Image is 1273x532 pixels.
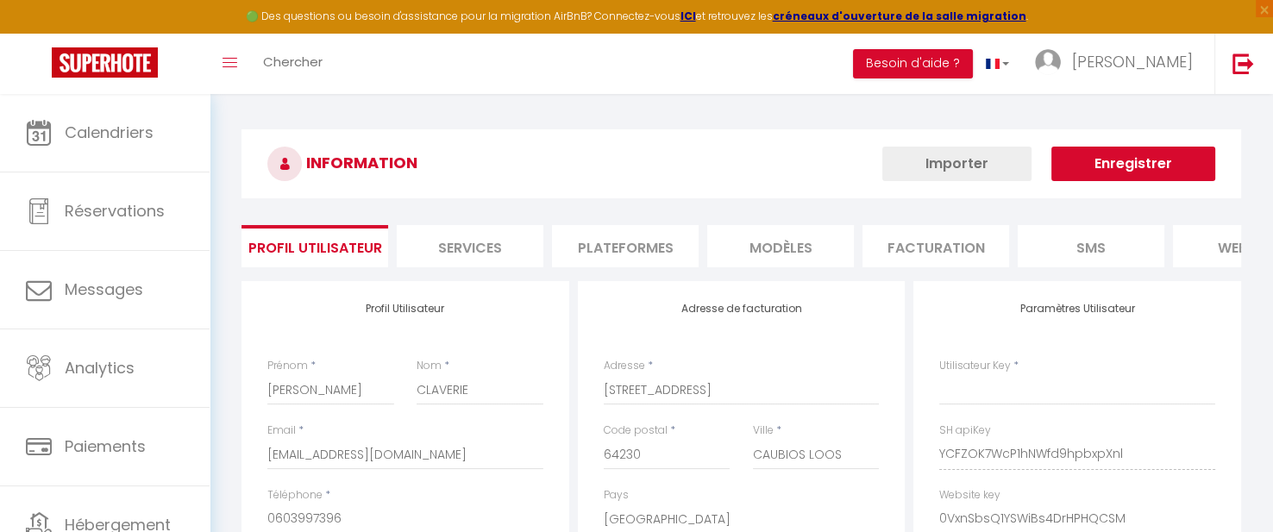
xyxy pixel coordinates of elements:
label: Adresse [604,358,645,374]
button: Importer [882,147,1032,181]
label: Prénom [267,358,308,374]
img: logout [1232,53,1254,74]
label: SH apiKey [939,422,991,439]
label: Code postal [604,422,668,439]
iframe: Chat [1200,454,1260,519]
a: ... [PERSON_NAME] [1022,34,1214,94]
span: Calendriers [65,122,154,143]
a: ICI [680,9,696,23]
img: Super Booking [52,47,158,78]
span: Analytics [65,357,135,379]
label: Ville [753,422,774,439]
label: Nom [417,358,442,374]
label: Email [267,422,296,439]
button: Enregistrer [1051,147,1215,181]
li: Profil Utilisateur [241,225,388,267]
label: Téléphone [267,487,323,504]
span: Chercher [263,53,323,71]
a: créneaux d'ouverture de la salle migration [773,9,1026,23]
span: [PERSON_NAME] [1072,51,1193,72]
span: Réservations [65,200,165,222]
li: Plateformes [552,225,699,267]
h4: Adresse de facturation [604,303,880,315]
li: Facturation [862,225,1009,267]
button: Ouvrir le widget de chat LiveChat [14,7,66,59]
label: Pays [604,487,629,504]
li: Services [397,225,543,267]
button: Besoin d'aide ? [853,49,973,78]
h4: Profil Utilisateur [267,303,543,315]
span: Paiements [65,435,146,457]
li: MODÈLES [707,225,854,267]
label: Website key [939,487,1000,504]
label: Utilisateur Key [939,358,1011,374]
img: ... [1035,49,1061,75]
li: SMS [1018,225,1164,267]
span: Messages [65,279,143,300]
a: Chercher [250,34,335,94]
h4: Paramètres Utilisateur [939,303,1215,315]
h3: INFORMATION [241,129,1241,198]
